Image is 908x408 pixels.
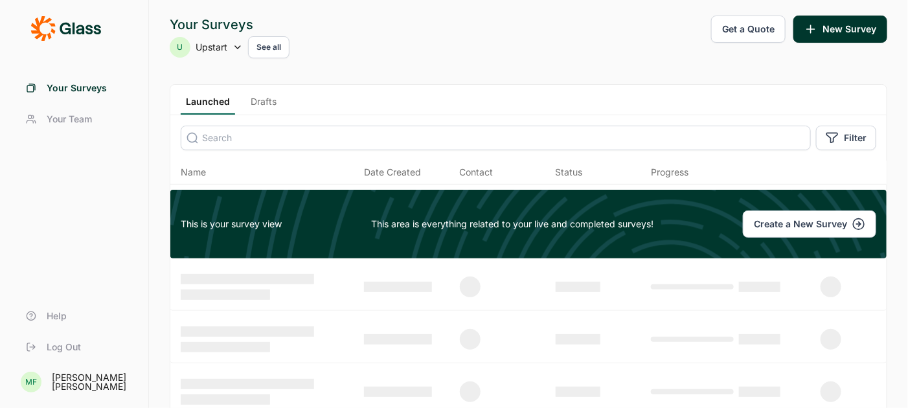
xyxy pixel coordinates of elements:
div: MF [21,372,41,392]
div: Status [556,166,583,179]
span: Your Team [47,113,92,126]
a: Launched [181,95,235,115]
button: Filter [816,126,876,150]
span: Name [181,166,206,179]
span: Upstart [196,41,227,54]
button: See all [248,36,289,58]
span: Log Out [47,341,81,354]
div: [PERSON_NAME] [PERSON_NAME] [52,373,133,391]
span: Help [47,310,67,323]
div: U [170,37,190,58]
span: Filter [844,131,867,144]
button: New Survey [793,16,887,43]
div: Contact [460,166,494,179]
input: Search [181,126,811,150]
button: Get a Quote [711,16,786,43]
a: Drafts [245,95,282,115]
span: Date Created [364,166,421,179]
span: Your Surveys [47,82,107,95]
p: This area is everything related to your live and completed surveys! [371,218,653,231]
span: This is your survey view [181,218,282,231]
div: Your Surveys [170,16,289,34]
button: Create a New Survey [743,210,876,238]
div: Progress [651,166,688,179]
